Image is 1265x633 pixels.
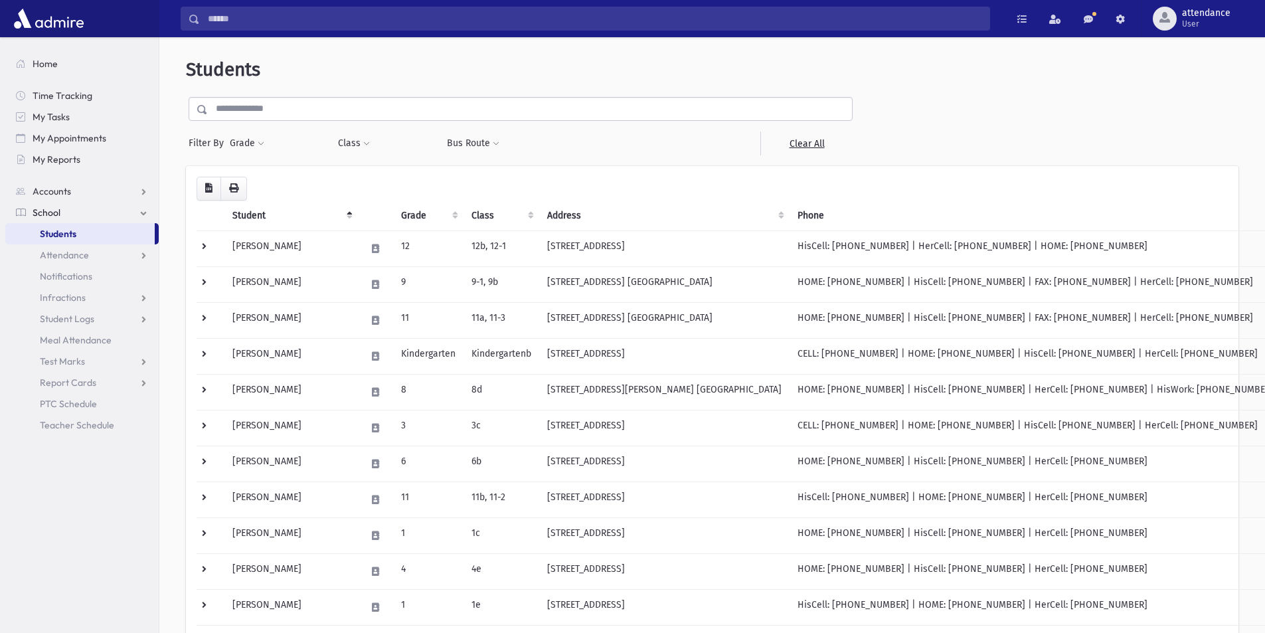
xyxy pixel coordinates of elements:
[224,201,358,231] th: Student: activate to sort column descending
[197,177,221,201] button: CSV
[33,153,80,165] span: My Reports
[40,292,86,304] span: Infractions
[224,374,358,410] td: [PERSON_NAME]
[393,446,464,482] td: 6
[224,589,358,625] td: [PERSON_NAME]
[393,517,464,553] td: 1
[5,149,159,170] a: My Reports
[5,329,159,351] a: Meal Attendance
[464,410,539,446] td: 3c
[220,177,247,201] button: Print
[40,228,76,240] span: Students
[393,553,464,589] td: 4
[539,266,790,302] td: [STREET_ADDRESS] [GEOGRAPHIC_DATA]
[224,230,358,266] td: [PERSON_NAME]
[5,244,159,266] a: Attendance
[224,338,358,374] td: [PERSON_NAME]
[464,517,539,553] td: 1c
[539,589,790,625] td: [STREET_ADDRESS]
[393,302,464,338] td: 11
[5,202,159,223] a: School
[189,136,229,150] span: Filter By
[393,374,464,410] td: 8
[464,589,539,625] td: 1e
[393,230,464,266] td: 12
[539,201,790,231] th: Address: activate to sort column ascending
[5,106,159,128] a: My Tasks
[40,270,92,282] span: Notifications
[539,230,790,266] td: [STREET_ADDRESS]
[393,201,464,231] th: Grade: activate to sort column ascending
[33,111,70,123] span: My Tasks
[464,201,539,231] th: Class: activate to sort column ascending
[393,482,464,517] td: 11
[33,207,60,219] span: School
[33,132,106,144] span: My Appointments
[464,302,539,338] td: 11a, 11-3
[539,482,790,517] td: [STREET_ADDRESS]
[229,132,265,155] button: Grade
[464,266,539,302] td: 9-1, 9b
[5,181,159,202] a: Accounts
[224,517,358,553] td: [PERSON_NAME]
[40,377,96,389] span: Report Cards
[393,266,464,302] td: 9
[33,58,58,70] span: Home
[539,374,790,410] td: [STREET_ADDRESS][PERSON_NAME] [GEOGRAPHIC_DATA]
[40,398,97,410] span: PTC Schedule
[40,334,112,346] span: Meal Attendance
[40,355,85,367] span: Test Marks
[5,393,159,414] a: PTC Schedule
[186,58,260,80] span: Students
[5,414,159,436] a: Teacher Schedule
[224,410,358,446] td: [PERSON_NAME]
[224,482,358,517] td: [PERSON_NAME]
[224,302,358,338] td: [PERSON_NAME]
[5,53,159,74] a: Home
[5,351,159,372] a: Test Marks
[464,230,539,266] td: 12b, 12-1
[337,132,371,155] button: Class
[393,338,464,374] td: Kindergarten
[539,410,790,446] td: [STREET_ADDRESS]
[539,553,790,589] td: [STREET_ADDRESS]
[40,249,89,261] span: Attendance
[33,185,71,197] span: Accounts
[5,287,159,308] a: Infractions
[539,302,790,338] td: [STREET_ADDRESS] [GEOGRAPHIC_DATA]
[5,223,155,244] a: Students
[224,266,358,302] td: [PERSON_NAME]
[446,132,500,155] button: Bus Route
[539,338,790,374] td: [STREET_ADDRESS]
[33,90,92,102] span: Time Tracking
[760,132,853,155] a: Clear All
[5,85,159,106] a: Time Tracking
[5,308,159,329] a: Student Logs
[5,266,159,287] a: Notifications
[11,5,87,32] img: AdmirePro
[5,128,159,149] a: My Appointments
[464,482,539,517] td: 11b, 11-2
[393,410,464,446] td: 3
[464,446,539,482] td: 6b
[224,446,358,482] td: [PERSON_NAME]
[393,589,464,625] td: 1
[464,374,539,410] td: 8d
[464,553,539,589] td: 4e
[539,446,790,482] td: [STREET_ADDRESS]
[40,419,114,431] span: Teacher Schedule
[1182,19,1230,29] span: User
[40,313,94,325] span: Student Logs
[200,7,989,31] input: Search
[539,517,790,553] td: [STREET_ADDRESS]
[5,372,159,393] a: Report Cards
[464,338,539,374] td: Kindergartenb
[1182,8,1230,19] span: attendance
[224,553,358,589] td: [PERSON_NAME]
